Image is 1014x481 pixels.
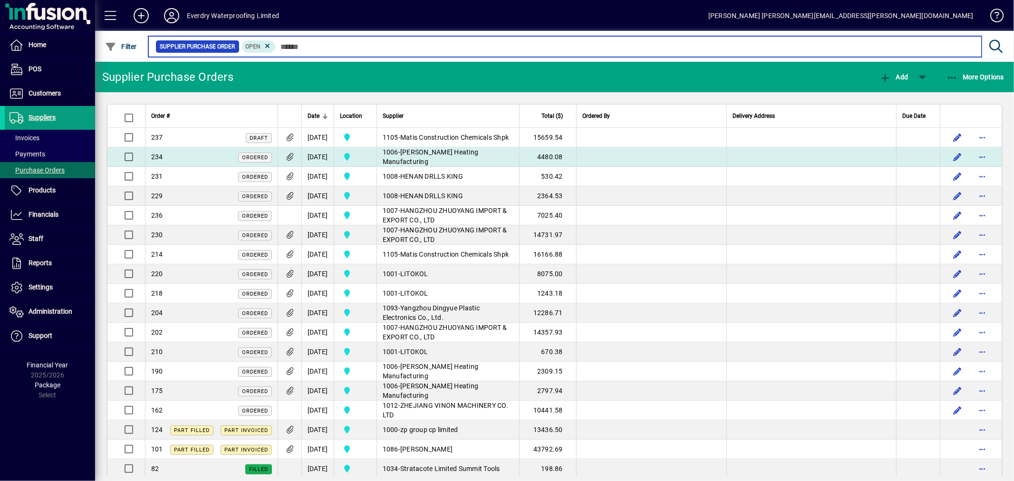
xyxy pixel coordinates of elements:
[301,147,334,167] td: [DATE]
[151,212,163,219] span: 236
[383,324,507,341] span: HANGZHOU ZHUOYANG IMPORT & EXPORT CO., LTD
[301,167,334,186] td: [DATE]
[242,408,268,414] span: Ordered
[242,40,276,53] mat-chip: Completion Status: Open
[383,111,404,121] span: Supplier
[301,128,334,147] td: [DATE]
[29,332,52,339] span: Support
[519,381,576,401] td: 2797.94
[877,68,910,86] button: Add
[519,225,576,245] td: 14731.97
[35,381,60,389] span: Package
[301,420,334,440] td: [DATE]
[383,148,398,156] span: 1006
[5,276,95,299] a: Settings
[383,445,398,453] span: 1086
[950,169,965,184] button: Edit
[160,42,235,51] span: Supplier Purchase Order
[950,130,965,145] button: Edit
[383,304,398,312] span: 1093
[950,227,965,242] button: Edit
[950,247,965,262] button: Edit
[5,33,95,57] a: Home
[975,325,990,340] button: More options
[29,114,56,121] span: Suppliers
[242,291,268,297] span: Ordered
[519,323,576,342] td: 14357.93
[582,111,721,121] div: Ordered By
[519,167,576,186] td: 530.42
[383,324,398,331] span: 1007
[400,445,453,453] span: [PERSON_NAME]
[151,445,163,453] span: 101
[242,154,268,161] span: Ordered
[519,342,576,362] td: 670.38
[879,73,908,81] span: Add
[174,447,210,453] span: Part Filled
[519,303,576,323] td: 12286.71
[383,382,479,399] span: [PERSON_NAME] Heating Manufacturing
[301,303,334,323] td: [DATE]
[400,173,463,180] span: HENAN DRLLS KING
[301,225,334,245] td: [DATE]
[301,186,334,206] td: [DATE]
[126,7,156,24] button: Add
[946,73,1004,81] span: More Options
[975,208,990,223] button: More options
[224,447,268,453] span: Part Invoiced
[944,68,1007,86] button: More Options
[975,344,990,359] button: More options
[519,362,576,381] td: 2309.15
[29,186,56,194] span: Products
[103,38,139,55] button: Filter
[733,111,775,121] span: Delivery Address
[525,111,571,121] div: Total ($)
[5,300,95,324] a: Administration
[301,401,334,420] td: [DATE]
[377,401,519,420] td: -
[301,245,334,264] td: [DATE]
[242,232,268,239] span: Ordered
[950,383,965,398] button: Edit
[519,264,576,284] td: 8075.00
[377,225,519,245] td: -
[301,342,334,362] td: [DATE]
[519,186,576,206] td: 2364.53
[242,193,268,200] span: Ordered
[377,459,519,479] td: -
[242,252,268,258] span: Ordered
[5,130,95,146] a: Invoices
[975,364,990,379] button: More options
[383,207,507,224] span: HANGZHOU ZHUOYANG IMPORT & EXPORT CO., LTD
[151,173,163,180] span: 231
[400,289,428,297] span: LITOKOL
[383,148,479,165] span: [PERSON_NAME] Heating Manufacturing
[224,427,268,433] span: Part Invoiced
[377,323,519,342] td: -
[5,146,95,162] a: Payments
[400,270,428,278] span: LITOKOL
[975,188,990,203] button: More options
[151,270,163,278] span: 220
[383,363,479,380] span: [PERSON_NAME] Heating Manufacturing
[29,259,52,267] span: Reports
[308,111,319,121] span: Date
[156,7,187,24] button: Profile
[5,179,95,202] a: Products
[151,250,163,258] span: 214
[151,328,163,336] span: 202
[340,288,371,299] span: Central
[975,305,990,320] button: More options
[242,349,268,356] span: Ordered
[400,465,500,472] span: Stratacote Limited Summit Tools
[242,310,268,317] span: Ordered
[29,89,61,97] span: Customers
[383,134,398,141] span: 1105
[340,210,371,221] span: Central
[5,251,95,275] a: Reports
[29,308,72,315] span: Administration
[519,128,576,147] td: 15659.54
[5,162,95,178] a: Purchase Orders
[5,227,95,251] a: Staff
[340,443,371,455] span: Central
